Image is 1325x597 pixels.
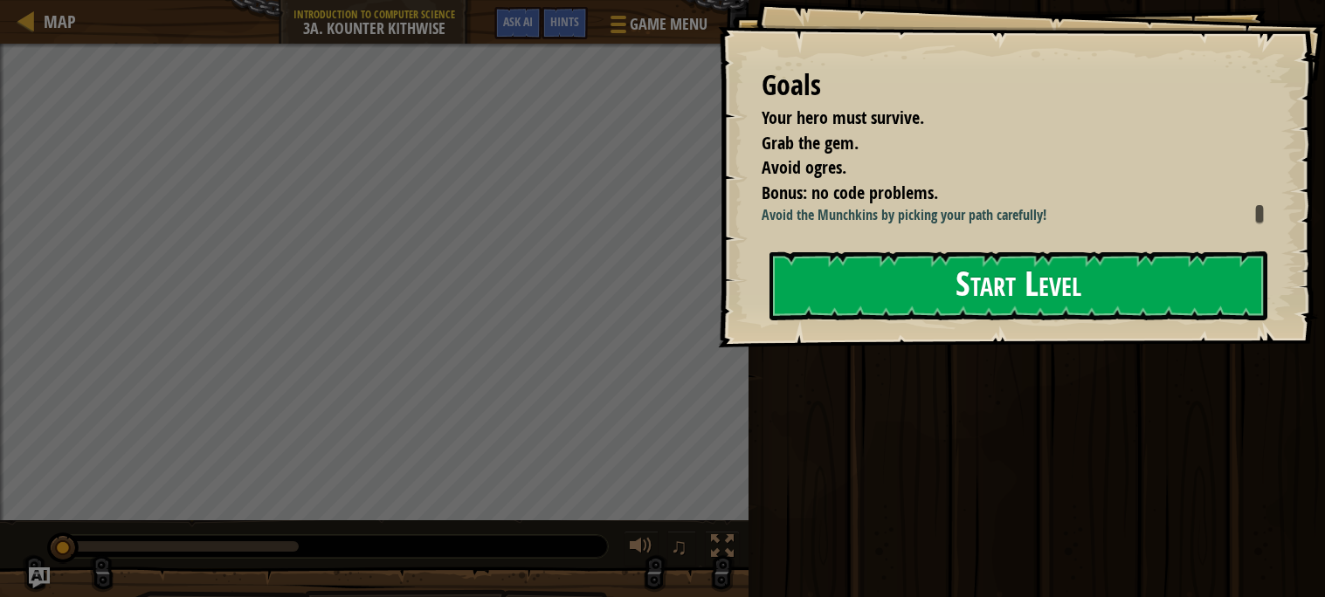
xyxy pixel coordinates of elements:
li: Your hero must survive. [740,106,1259,131]
button: Ask AI [494,7,542,39]
span: Avoid ogres. [762,155,846,179]
span: Hints [550,13,579,30]
li: Grab the gem. [740,131,1259,156]
button: Ask AI [29,567,50,588]
span: Your hero must survive. [762,106,924,129]
button: Start Level [769,251,1267,320]
button: Adjust volume [624,531,659,566]
div: Goals [762,65,1264,106]
button: Game Menu [597,7,718,48]
button: ♫ [667,531,697,566]
li: Bonus: no code problems. [740,181,1259,206]
span: ♫ [671,533,688,559]
span: Grab the gem. [762,131,859,154]
span: Bonus: no code problems. [762,181,938,204]
p: Avoid the Munchkins by picking your path carefully! [762,205,1264,225]
li: Avoid ogres. [740,155,1259,181]
span: Ask AI [503,13,533,30]
span: Map [44,10,76,33]
span: Game Menu [630,13,707,36]
button: Toggle fullscreen [705,531,740,566]
a: Map [35,10,76,33]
